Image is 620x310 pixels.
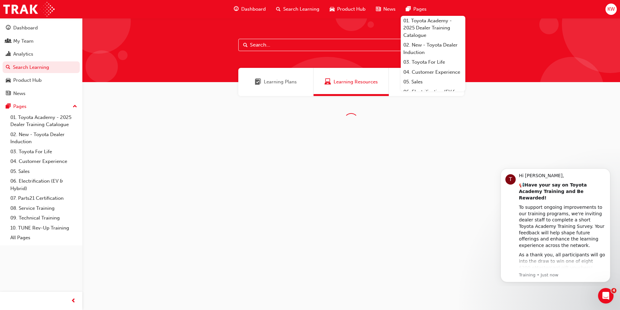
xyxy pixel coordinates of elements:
a: 03. Toyota For Life [401,57,465,67]
a: Learning ResourcesLearning Resources [314,68,389,96]
span: news-icon [6,91,11,97]
button: DashboardMy TeamAnalyticsSearch LearningProduct HubNews [3,21,80,101]
a: My Team [3,35,80,47]
a: 04. Customer Experience [8,156,80,166]
span: Learning Plans [264,78,297,86]
a: Analytics [3,48,80,60]
a: pages-iconPages [401,3,432,16]
iframe: Intercom live chat [598,288,614,304]
span: Search Learning [283,5,319,13]
button: Pages [3,101,80,112]
div: My Team [13,37,34,45]
span: prev-icon [71,297,76,305]
a: 02. New - Toyota Dealer Induction [8,130,80,147]
span: up-icon [73,102,77,111]
span: Pages [413,5,427,13]
span: car-icon [330,5,335,13]
div: Product Hub [13,77,42,84]
a: car-iconProduct Hub [325,3,371,16]
a: 01. Toyota Academy - 2025 Dealer Training Catalogue [8,112,80,130]
span: news-icon [376,5,381,13]
input: Search... [238,39,464,51]
span: Learning Resources [334,78,378,86]
a: News [3,88,80,100]
div: Dashboard [13,24,38,32]
div: Analytics [13,50,33,58]
span: guage-icon [6,25,11,31]
span: car-icon [6,78,11,83]
span: Learning Resources [325,78,331,86]
span: chart-icon [6,51,11,57]
img: Trak [3,2,55,16]
a: 06. Electrification (EV & Hybrid) [8,176,80,193]
span: Product Hub [337,5,366,13]
span: guage-icon [234,5,239,13]
a: Search Learning [3,61,80,73]
span: 4 [611,288,616,293]
a: Product Hub [3,74,80,86]
a: 06. Electrification (EV & Hybrid) [401,87,465,104]
span: pages-icon [6,104,11,110]
a: Learning PlansLearning Plans [238,68,314,96]
span: KW [607,5,615,13]
a: news-iconNews [371,3,401,16]
a: 04. Customer Experience [401,67,465,77]
span: people-icon [6,38,11,44]
span: Learning Plans [255,78,261,86]
span: Dashboard [241,5,266,13]
div: News [13,90,26,97]
a: guage-iconDashboard [229,3,271,16]
a: 09. Technical Training [8,213,80,223]
span: pages-icon [406,5,411,13]
a: 10. TUNE Rev-Up Training [8,223,80,233]
a: All Pages [8,233,80,243]
a: 05. Sales [401,77,465,87]
span: Search [243,41,248,49]
a: 07. Parts21 Certification [8,193,80,203]
a: 01. Toyota Academy - 2025 Dealer Training Catalogue [401,16,465,40]
a: search-iconSearch Learning [271,3,325,16]
a: SessionsSessions [389,68,464,96]
span: News [383,5,396,13]
a: 08. Service Training [8,203,80,213]
iframe: Intercom notifications message [491,163,620,286]
div: Pages [13,103,26,110]
a: 03. Toyota For Life [8,147,80,157]
a: 05. Sales [8,166,80,176]
a: Dashboard [3,22,80,34]
span: search-icon [6,65,10,70]
span: search-icon [276,5,281,13]
button: KW [605,4,617,15]
a: 02. New - Toyota Dealer Induction [401,40,465,57]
